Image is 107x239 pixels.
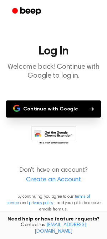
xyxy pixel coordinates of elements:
[35,223,86,234] a: [EMAIL_ADDRESS][DOMAIN_NAME]
[7,175,100,185] a: Create an Account
[29,201,53,205] a: privacy policy
[7,5,47,19] a: Beep
[6,63,101,80] p: Welcome back! Continue with Google to log in.
[6,100,101,118] button: Continue with Google
[4,222,103,235] span: Contact us
[6,46,101,57] h1: Log In
[6,193,101,213] p: By continuing, you agree to our and , and you opt in to receive emails from us.
[6,166,101,185] p: Don't have an account?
